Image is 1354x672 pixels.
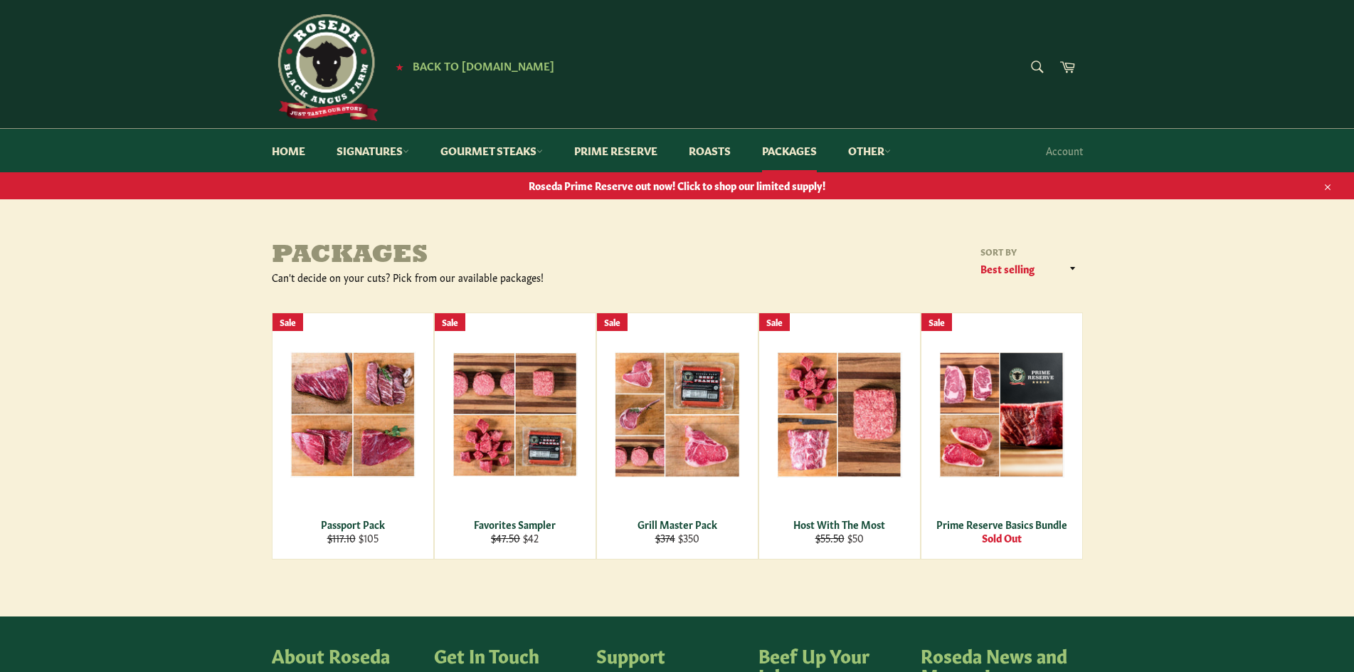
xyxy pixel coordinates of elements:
[596,313,758,560] a: Grill Master Pack Grill Master Pack $374 $350
[443,531,586,545] div: $42
[272,313,434,560] a: Passport Pack Passport Pack $117.10 $105
[290,352,416,477] img: Passport Pack
[748,129,831,172] a: Packages
[258,129,319,172] a: Home
[327,530,356,545] s: $117.10
[768,518,911,531] div: Host With The Most
[939,352,1064,478] img: Prime Reserve Basics Bundle
[272,242,677,271] h1: Packages
[759,313,790,331] div: Sale
[434,313,596,560] a: Favorites Sampler Favorites Sampler $47.50 $42
[834,129,905,172] a: Other
[388,61,554,72] a: ★ Back to [DOMAIN_NAME]
[560,129,672,172] a: Prime Reserve
[434,645,582,665] h4: Get In Touch
[921,313,1083,560] a: Prime Reserve Basics Bundle Prime Reserve Basics Bundle Sold Out
[272,271,677,284] div: Can't decide on your cuts? Pick from our available packages!
[930,531,1073,545] div: Sold Out
[815,530,845,545] s: $55.50
[413,58,554,73] span: Back to [DOMAIN_NAME]
[655,530,675,545] s: $374
[777,352,902,478] img: Host With The Most
[281,518,424,531] div: Passport Pack
[273,313,303,331] div: Sale
[605,518,749,531] div: Grill Master Pack
[453,352,578,477] img: Favorites Sampler
[921,313,952,331] div: Sale
[272,645,420,665] h4: About Roseda
[1039,130,1090,172] a: Account
[443,518,586,531] div: Favorites Sampler
[322,129,423,172] a: Signatures
[615,352,740,478] img: Grill Master Pack
[491,530,520,545] s: $47.50
[426,129,557,172] a: Gourmet Steaks
[976,246,1083,258] label: Sort by
[396,61,403,72] span: ★
[435,313,465,331] div: Sale
[675,129,745,172] a: Roasts
[605,531,749,545] div: $350
[272,14,379,121] img: Roseda Beef
[281,531,424,545] div: $105
[758,313,921,560] a: Host With The Most Host With The Most $55.50 $50
[596,645,744,665] h4: Support
[768,531,911,545] div: $50
[930,518,1073,531] div: Prime Reserve Basics Bundle
[597,313,628,331] div: Sale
